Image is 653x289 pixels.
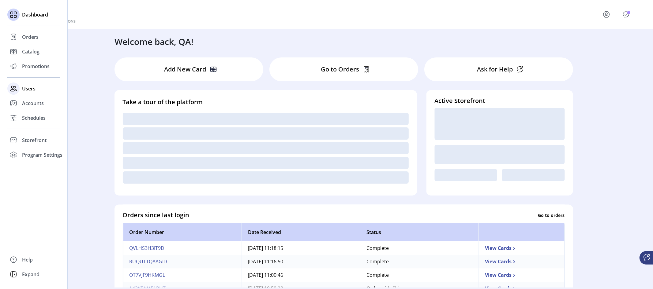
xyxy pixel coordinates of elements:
span: Expand [22,271,39,278]
td: RUQUTTQAAGID [123,255,242,269]
p: Go to Orders [321,65,359,74]
span: Users [22,85,36,92]
h4: Take a tour of the platform [123,97,409,107]
h3: Welcome back, QA! [115,35,194,48]
span: Help [22,256,33,263]
td: Complete [360,269,478,282]
td: [DATE] 11:00:46 [242,269,360,282]
td: Complete [360,242,478,255]
span: Orders [22,33,39,41]
h4: Active Storefront [434,96,565,105]
span: Dashboard [22,11,48,18]
span: Storefront [22,137,47,144]
span: Accounts [22,100,44,107]
td: OT7VJF9HKMGL [123,269,242,282]
td: Complete [360,255,478,269]
td: View Cards [478,269,565,282]
th: Status [360,223,478,242]
button: Publisher Panel [621,9,631,19]
td: View Cards [478,242,565,255]
p: Go to orders [538,212,565,218]
td: View Cards [478,255,565,269]
span: Catalog [22,48,39,55]
th: Date Received [242,223,360,242]
td: [DATE] 11:16:50 [242,255,360,269]
p: Add New Card [164,65,206,74]
span: Schedules [22,114,46,122]
span: Promotions [22,63,50,70]
td: [DATE] 11:18:15 [242,242,360,255]
p: Ask for Help [477,65,513,74]
span: Program Settings [22,151,62,159]
th: Order Number [123,223,242,242]
td: QVLHS3H3IT9D [123,242,242,255]
button: menu [594,7,621,22]
h4: Orders since last login [123,211,190,220]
